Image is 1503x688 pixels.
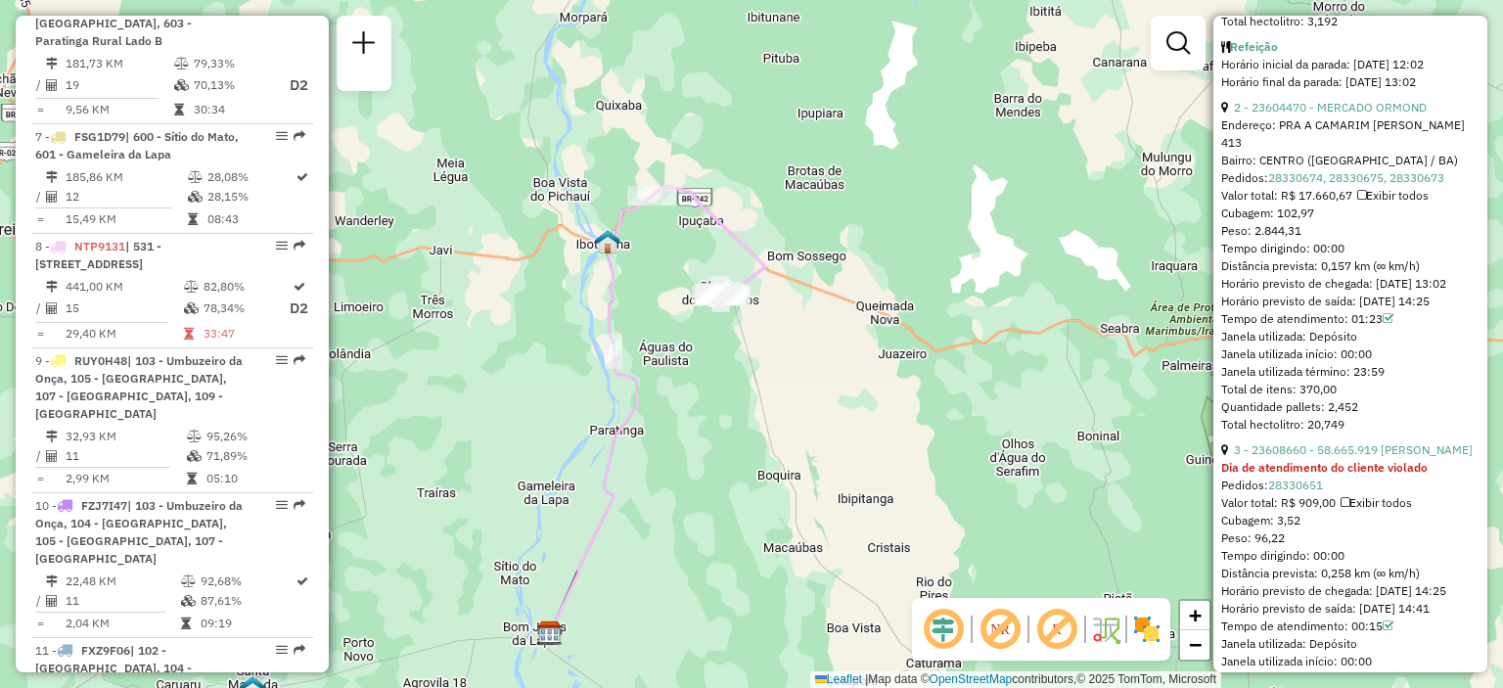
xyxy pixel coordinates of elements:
i: Distância Total [46,431,58,442]
i: Total de Atividades [46,79,58,91]
i: Total de Atividades [46,595,58,607]
td: 05:10 [205,469,304,488]
div: Quantidade pallets: 2,452 [1221,398,1480,416]
span: FZJ7I47 [81,498,127,513]
span: RUY0H48 [74,353,127,368]
em: Opções [276,354,288,366]
td: 79,33% [193,54,271,73]
span: 9 - [35,353,243,421]
td: 15,49 KM [65,209,187,229]
i: Rota otimizada [294,281,305,293]
td: 30:34 [193,100,271,119]
i: Tempo total em rota [188,213,198,225]
td: 87,61% [200,591,295,611]
span: Peso: 96,22 [1221,530,1285,545]
td: / [35,73,45,98]
div: Total hectolitro: 3,192 [1221,13,1480,30]
div: Bairro: CENTRO ([GEOGRAPHIC_DATA] / BA) [1221,152,1480,169]
i: Tempo total em rota [174,104,184,115]
td: / [35,187,45,206]
a: OpenStreetMap [930,672,1013,686]
td: = [35,614,45,633]
td: 32,93 KM [65,427,186,446]
div: Distância prevista: 0,157 km (∞ km/h) [1221,257,1480,275]
span: FSG1D79 [74,129,125,144]
div: Valor total: R$ 17.660,67 [1221,187,1480,205]
em: Rota exportada [294,644,305,656]
span: | 103 - Umbuzeiro da Onça, 104 - [GEOGRAPHIC_DATA], 105 - [GEOGRAPHIC_DATA], 107 - [GEOGRAPHIC_DATA] [35,498,243,566]
i: Tempo total em rota [181,618,191,629]
td: 11 [65,591,180,611]
a: 2 - 23604470 - MERCADO ORMOND [1234,100,1427,115]
div: Horário previsto de chegada: [DATE] 14:25 [1221,582,1480,600]
div: Horário previsto de saída: [DATE] 14:41 [1221,600,1480,618]
a: Nova sessão e pesquisa [344,23,384,68]
i: % de utilização do peso [184,281,199,293]
a: Refeição [1230,39,1278,54]
em: Rota exportada [294,240,305,252]
i: Distância Total [46,171,58,183]
div: Valor total: R$ 909,00 [1221,494,1480,512]
i: % de utilização do peso [174,58,189,69]
td: 92,68% [200,572,295,591]
i: Total de Atividades [46,302,58,314]
div: Janela utilizada: Depósito [1221,328,1480,345]
div: Horário previsto de saída: [DATE] 14:25 [1221,293,1480,310]
td: 181,73 KM [65,54,173,73]
span: | [865,672,868,686]
span: | 103 - Umbuzeiro da Onça, 105 - [GEOGRAPHIC_DATA], 107 - [GEOGRAPHIC_DATA], 109 - [GEOGRAPHIC_DATA] [35,353,243,421]
td: 15 [65,297,183,321]
a: Zoom in [1180,601,1209,630]
i: % de utilização do peso [187,431,202,442]
img: CDD Lapa [537,620,563,646]
td: / [35,297,45,321]
div: Horário final da parada: [DATE] 13:02 [1221,73,1480,91]
div: Horário previsto de chegada: [DATE] 13:02 [1221,275,1480,293]
td: 11 [65,446,186,466]
i: Tempo total em rota [187,473,197,484]
a: Leaflet [815,672,862,686]
span: FXZ9F06 [81,643,130,658]
i: Tempo total em rota [184,328,194,340]
a: 28330651 [1268,478,1323,492]
div: Janela utilizada término: 23:59 [1221,363,1480,381]
td: 19 [65,73,173,98]
span: + [1189,603,1202,627]
img: Exibir/Ocultar setores [1131,614,1162,645]
div: Map data © contributors,© 2025 TomTom, Microsoft [810,671,1221,688]
td: 33:47 [203,324,289,344]
span: Exibir rótulo [1033,606,1080,653]
div: Endereço: PRA A CAMARIM [PERSON_NAME] 413 [1221,116,1480,152]
td: 9,56 KM [65,100,173,119]
span: Ocultar deslocamento [920,606,967,653]
td: 71,89% [205,446,304,466]
div: Total hectolitro: 20,749 [1221,416,1480,434]
i: % de utilização da cubagem [184,302,199,314]
div: Pedidos: [1221,477,1480,494]
span: NTP9131 [74,239,125,253]
span: Exibir todos [1357,188,1429,203]
div: Horário inicial da parada: [DATE] 12:02 [1221,56,1480,73]
div: Distância prevista: 0,258 km (∞ km/h) [1221,565,1480,582]
td: 441,00 KM [65,277,183,297]
i: Total de Atividades [46,450,58,462]
td: 70,13% [193,73,271,98]
span: Cubagem: 102,97 [1221,206,1314,220]
span: | 600 - Sítio do Mato, 601 - Gameleira da Lapa [35,129,239,161]
a: Zoom out [1180,630,1209,660]
td: = [35,209,45,229]
i: Distância Total [46,281,58,293]
td: 2,99 KM [65,469,186,488]
td: 29,40 KM [65,324,183,344]
a: Com service time [1383,311,1393,326]
i: % de utilização da cubagem [174,79,189,91]
i: Total de Atividades [46,191,58,203]
span: 8 - [35,239,161,271]
div: Janela utilizada: Depósito [1221,635,1480,653]
span: 10 - [35,498,243,566]
em: Rota exportada [294,130,305,142]
img: PA - Ibotirama [595,229,620,254]
div: Janela utilizada início: 00:00 [1221,345,1480,363]
td: 28,15% [206,187,295,206]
